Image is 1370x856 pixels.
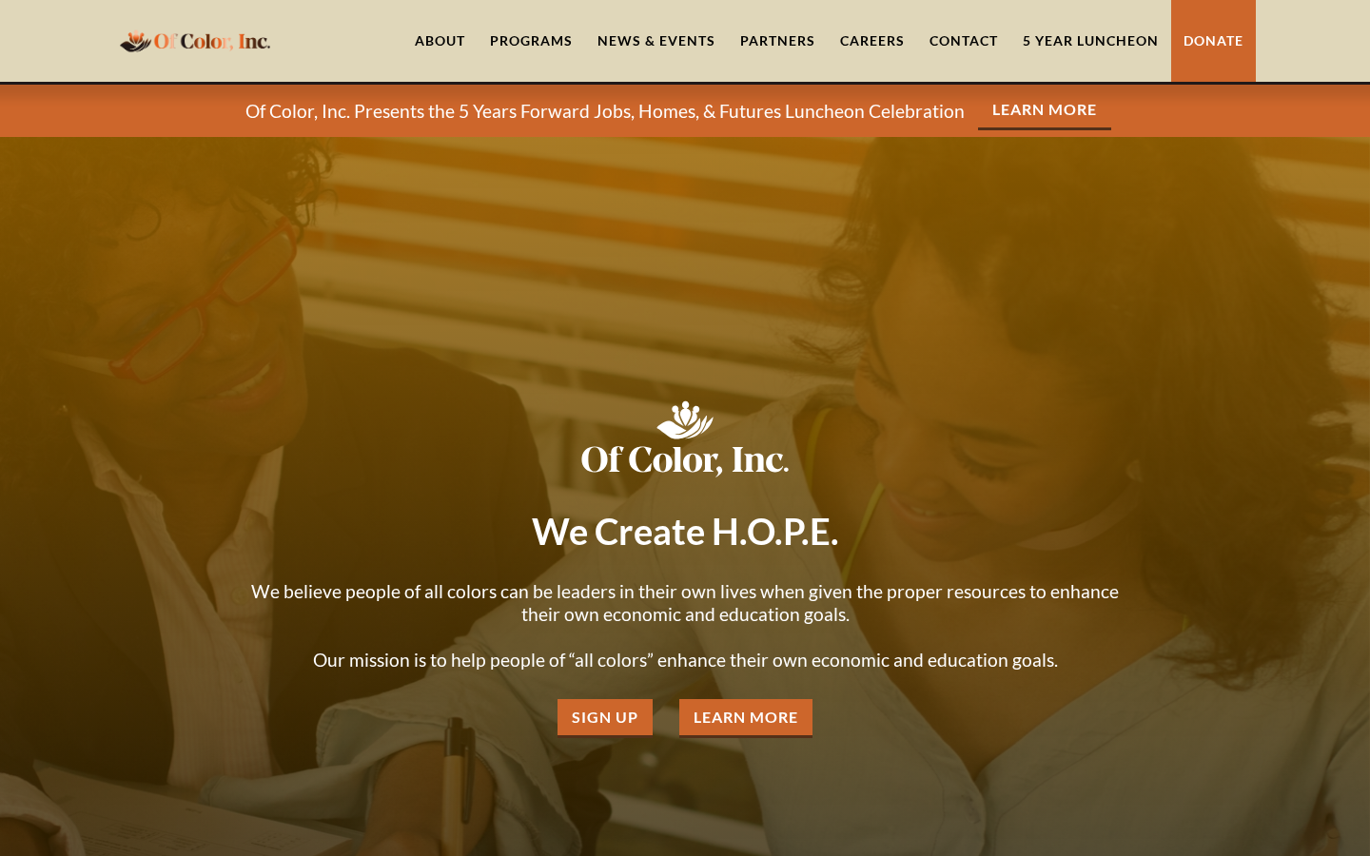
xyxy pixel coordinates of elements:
[238,580,1132,671] p: We believe people of all colors can be leaders in their own lives when given the proper resources...
[978,91,1111,130] a: Learn More
[532,509,839,553] strong: We Create H.O.P.E.
[245,100,965,123] p: Of Color, Inc. Presents the 5 Years Forward Jobs, Homes, & Futures Luncheon Celebration
[490,31,573,50] div: Programs
[679,699,812,738] a: Learn More
[114,18,276,63] a: home
[558,699,653,738] a: Sign Up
